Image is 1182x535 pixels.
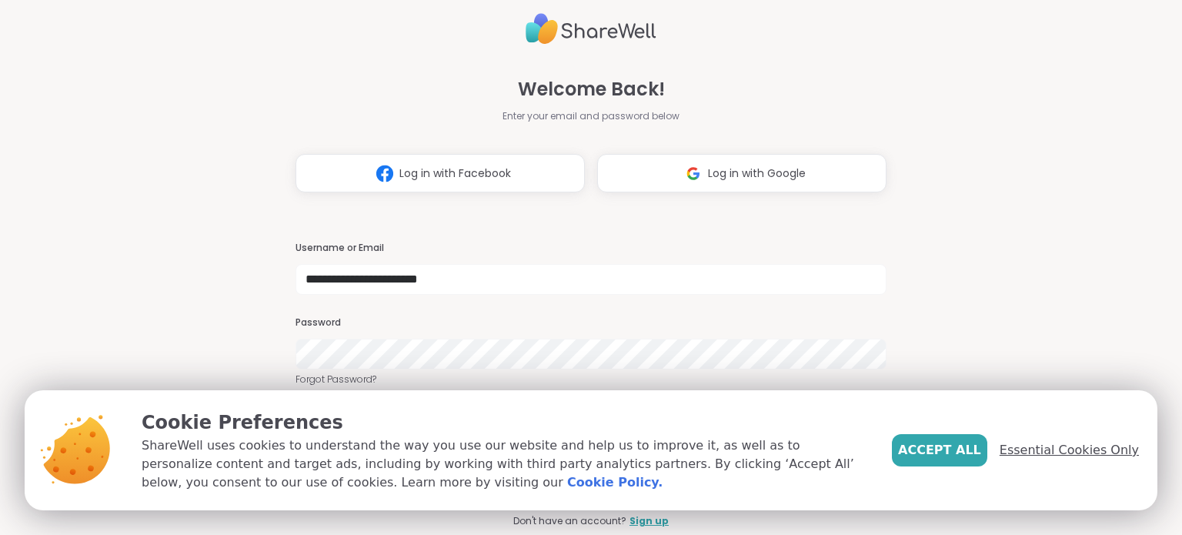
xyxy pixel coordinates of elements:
a: Forgot Password? [295,373,886,386]
a: Sign up [629,514,669,528]
h3: Password [295,316,886,329]
span: Don't have an account? [513,514,626,528]
button: Log in with Facebook [295,154,585,192]
span: Log in with Facebook [399,166,511,182]
p: ShareWell uses cookies to understand the way you use our website and help us to improve it, as we... [142,436,867,492]
a: Cookie Policy. [567,473,663,492]
span: Accept All [898,441,981,460]
button: Accept All [892,434,987,466]
img: ShareWell Logo [526,7,656,51]
h3: Username or Email [295,242,886,255]
img: ShareWell Logomark [370,159,399,188]
span: Welcome Back! [518,75,665,103]
button: Log in with Google [597,154,886,192]
span: Enter your email and password below [503,109,679,123]
span: Essential Cookies Only [1000,441,1139,460]
p: Cookie Preferences [142,409,867,436]
img: ShareWell Logomark [679,159,708,188]
span: Log in with Google [708,166,806,182]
